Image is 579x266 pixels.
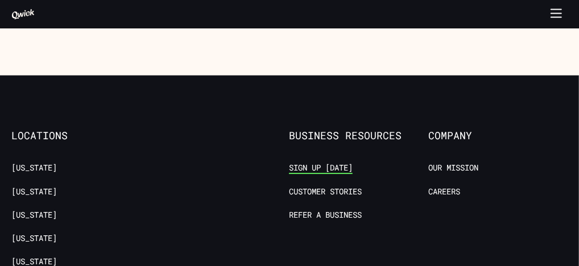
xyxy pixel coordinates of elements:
span: Locations [11,130,151,142]
a: [US_STATE] [11,163,57,173]
a: [US_STATE] [11,233,57,244]
a: Sign up [DATE] [289,163,353,173]
a: [US_STATE] [11,186,57,197]
a: [US_STATE] [11,210,57,221]
a: Careers [428,186,460,197]
span: Company [428,130,568,142]
a: Our Mission [428,163,478,173]
span: Business Resources [289,130,428,142]
a: Customer stories [289,186,362,197]
a: Refer a Business [289,210,362,221]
